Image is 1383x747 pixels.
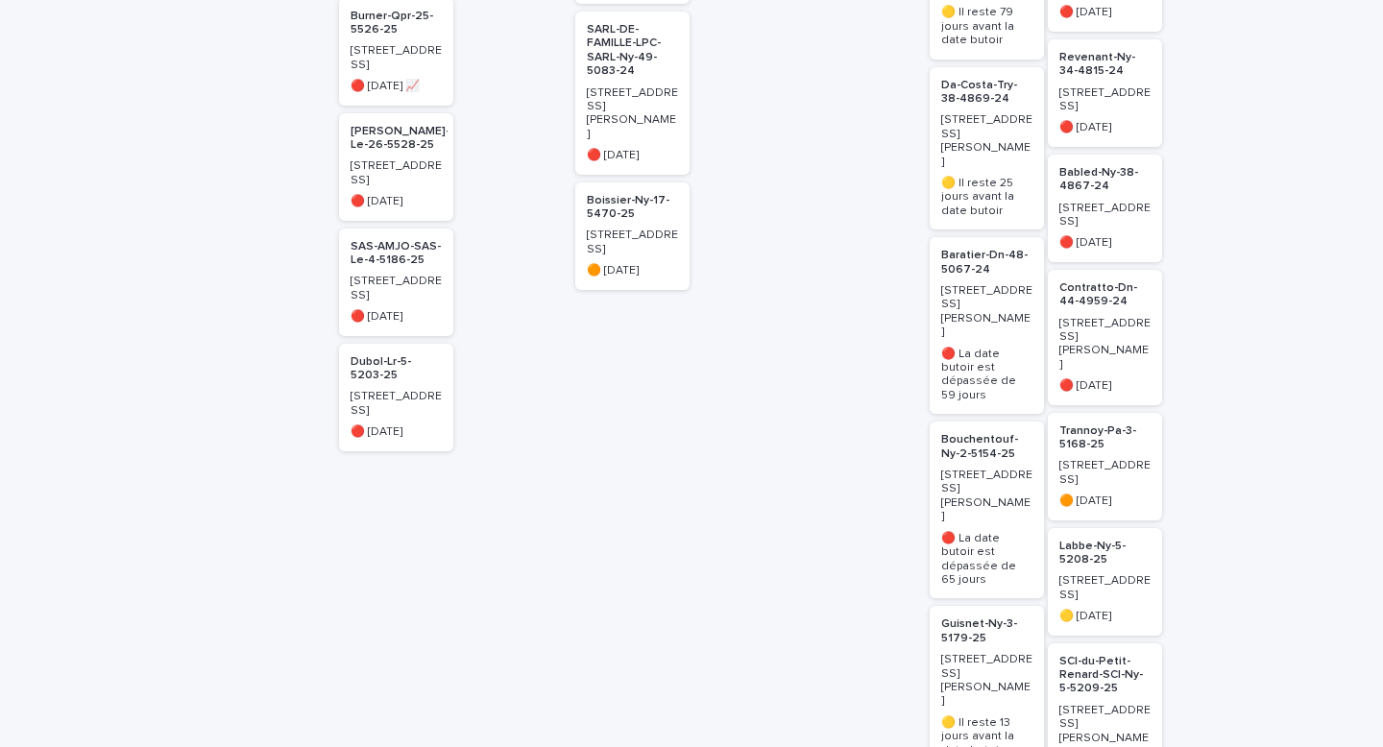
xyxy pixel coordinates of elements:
p: [STREET_ADDRESS][PERSON_NAME] [941,469,1032,524]
p: 🔴 [DATE] 📈 [351,80,442,93]
p: Burner-Qpr-25-5526-25 [351,10,442,37]
p: [STREET_ADDRESS] [1059,459,1151,487]
a: Contratto-Dn-44-4959-24[STREET_ADDRESS][PERSON_NAME]🔴 [DATE] [1048,270,1162,405]
p: Babled-Ny-38-4867-24 [1059,166,1151,194]
a: Dubol-Lr-5-5203-25[STREET_ADDRESS]🔴 [DATE] [339,344,453,451]
p: Bouchentouf-Ny-2-5154-25 [941,433,1032,461]
p: 🔴 [DATE] [351,195,442,208]
p: 🔴 [DATE] [1059,121,1151,134]
p: 🟡 Il reste 25 jours avant la date butoir [941,177,1032,218]
p: [STREET_ADDRESS] [587,229,678,256]
a: Revenant-Ny-34-4815-24[STREET_ADDRESS]🔴 [DATE] [1048,39,1162,147]
a: Boissier-Ny-17-5470-25[STREET_ADDRESS]🟠 [DATE] [575,182,690,290]
p: [STREET_ADDRESS] [1059,574,1151,602]
p: [STREET_ADDRESS] [351,390,442,418]
p: Trannoy-Pa-3-5168-25 [1059,424,1151,452]
a: Baratier-Dn-48-5067-24[STREET_ADDRESS][PERSON_NAME]🔴 La date butoir est dépassée de 59 jours [930,237,1044,414]
a: Da-Costa-Try-38-4869-24[STREET_ADDRESS][PERSON_NAME]🟡 Il reste 25 jours avant la date butoir [930,67,1044,230]
p: [STREET_ADDRESS] [1059,202,1151,229]
p: Contratto-Dn-44-4959-24 [1059,281,1151,309]
p: Da-Costa-Try-38-4869-24 [941,79,1032,107]
p: [STREET_ADDRESS][PERSON_NAME] [941,284,1032,340]
a: SARL-DE-FAMILLE-LPC-SARL-Ny-49-5083-24[STREET_ADDRESS][PERSON_NAME]🔴 [DATE] [575,12,690,175]
p: [PERSON_NAME]-Le-26-5528-25 [351,125,449,153]
p: Labbe-Ny-5-5208-25 [1059,540,1151,567]
p: 🟡 [DATE] [1059,610,1151,623]
p: [STREET_ADDRESS] [1059,86,1151,114]
p: Guisnet-Ny-3-5179-25 [941,617,1032,645]
a: Bouchentouf-Ny-2-5154-25[STREET_ADDRESS][PERSON_NAME]🔴 La date butoir est dépassée de 65 jours [930,422,1044,598]
p: 🔴 La date butoir est dépassée de 59 jours [941,348,1032,403]
p: [STREET_ADDRESS] [351,44,442,72]
p: 🟠 [DATE] [1059,494,1151,508]
p: 🔴 [DATE] [1059,379,1151,393]
p: 🔴 [DATE] [1059,6,1151,19]
a: [PERSON_NAME]-Le-26-5528-25[STREET_ADDRESS]🔴 [DATE] [339,113,453,221]
p: 🔴 [DATE] [351,310,442,324]
p: Baratier-Dn-48-5067-24 [941,249,1032,277]
a: SAS-AMJO-SAS-Le-4-5186-25[STREET_ADDRESS]🔴 [DATE] [339,229,453,336]
p: 🟡 Il reste 79 jours avant la date butoir [941,6,1032,47]
p: [STREET_ADDRESS][PERSON_NAME] [941,113,1032,169]
p: [STREET_ADDRESS] [351,159,442,187]
p: SARL-DE-FAMILLE-LPC-SARL-Ny-49-5083-24 [587,23,678,79]
p: 🔴 [DATE] [351,425,442,439]
p: [STREET_ADDRESS][PERSON_NAME] [941,653,1032,709]
a: Labbe-Ny-5-5208-25[STREET_ADDRESS]🟡 [DATE] [1048,528,1162,636]
p: SCI-du-Petit-Renard-SCI-Ny-5-5209-25 [1059,655,1151,696]
p: 🔴 [DATE] [587,149,678,162]
p: [STREET_ADDRESS][PERSON_NAME] [1059,317,1151,373]
p: 🔴 [DATE] [1059,236,1151,250]
p: 🟠 [DATE] [587,264,678,277]
p: Dubol-Lr-5-5203-25 [351,355,442,383]
a: Trannoy-Pa-3-5168-25[STREET_ADDRESS]🟠 [DATE] [1048,413,1162,520]
p: Boissier-Ny-17-5470-25 [587,194,678,222]
p: SAS-AMJO-SAS-Le-4-5186-25 [351,240,442,268]
p: [STREET_ADDRESS] [351,275,442,302]
p: [STREET_ADDRESS][PERSON_NAME] [587,86,678,142]
a: Babled-Ny-38-4867-24[STREET_ADDRESS]🔴 [DATE] [1048,155,1162,262]
p: Revenant-Ny-34-4815-24 [1059,51,1151,79]
p: 🔴 La date butoir est dépassée de 65 jours [941,532,1032,588]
